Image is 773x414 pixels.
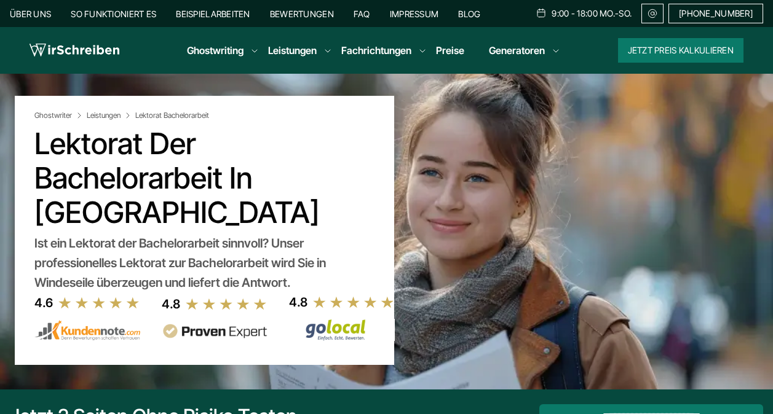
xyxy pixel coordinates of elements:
a: Leistungen [87,111,133,120]
div: 4.8 [162,294,180,314]
span: Lektorat Bachelorarbeit [135,111,209,120]
a: Beispielarbeiten [176,9,250,19]
span: 9:00 - 18:00 Mo.-So. [552,9,632,18]
img: Schedule [536,8,547,18]
a: So funktioniert es [71,9,156,19]
img: Wirschreiben Bewertungen [289,319,395,341]
img: Email [647,9,658,18]
button: Jetzt Preis kalkulieren [618,38,743,63]
span: [PHONE_NUMBER] [679,9,753,18]
a: Blog [458,9,480,19]
img: provenexpert reviews [162,324,268,339]
img: stars [312,295,395,309]
h1: Lektorat der Bachelorarbeit in [GEOGRAPHIC_DATA] [34,127,375,230]
a: Impressum [390,9,439,19]
a: Leistungen [268,43,317,58]
img: kundennote [34,320,140,341]
a: Fachrichtungen [341,43,411,58]
a: Ghostwriting [187,43,244,58]
div: 4.8 [289,292,307,312]
a: [PHONE_NUMBER] [668,4,763,23]
a: Bewertungen [270,9,334,19]
div: Ist ein Lektorat der Bachelorarbeit sinnvoll? Unser professionelles Lektorat zur Bachelorarbeit w... [34,233,375,292]
a: Ghostwriter [34,111,84,120]
div: 4.6 [34,293,53,313]
img: logo wirschreiben [30,41,119,60]
a: Über uns [10,9,51,19]
img: stars [185,297,268,311]
a: Generatoren [489,43,545,58]
a: Preise [436,44,464,57]
img: stars [58,296,140,310]
a: FAQ [354,9,370,19]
